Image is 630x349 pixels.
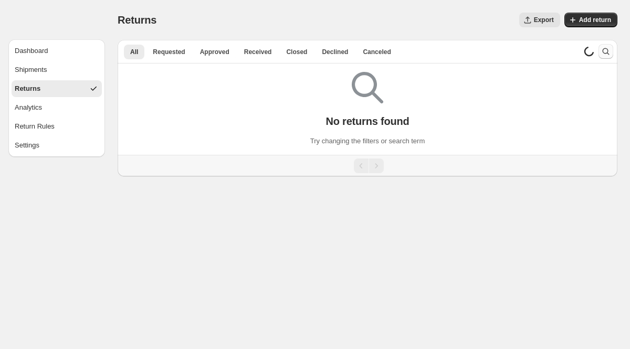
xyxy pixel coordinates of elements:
span: Declined [322,48,348,56]
span: Export [534,16,554,24]
button: Returns [12,80,102,97]
button: Dashboard [12,43,102,59]
div: Return Rules [15,121,55,132]
span: Received [244,48,272,56]
div: Returns [15,83,40,94]
button: Search and filter results [598,44,613,59]
button: Shipments [12,61,102,78]
button: Settings [12,137,102,154]
img: Empty search results [352,72,383,103]
p: Try changing the filters or search term [310,136,425,146]
span: Add return [579,16,611,24]
div: Settings [15,140,39,151]
span: Closed [286,48,307,56]
nav: Pagination [118,155,617,176]
button: Analytics [12,99,102,116]
span: Requested [153,48,185,56]
button: Add return [564,13,617,27]
div: Analytics [15,102,42,113]
div: Dashboard [15,46,48,56]
button: Return Rules [12,118,102,135]
p: No returns found [325,115,409,128]
button: Export [519,13,560,27]
span: Canceled [363,48,391,56]
span: Returns [118,14,156,26]
span: Approved [200,48,229,56]
div: Shipments [15,65,47,75]
span: All [130,48,138,56]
